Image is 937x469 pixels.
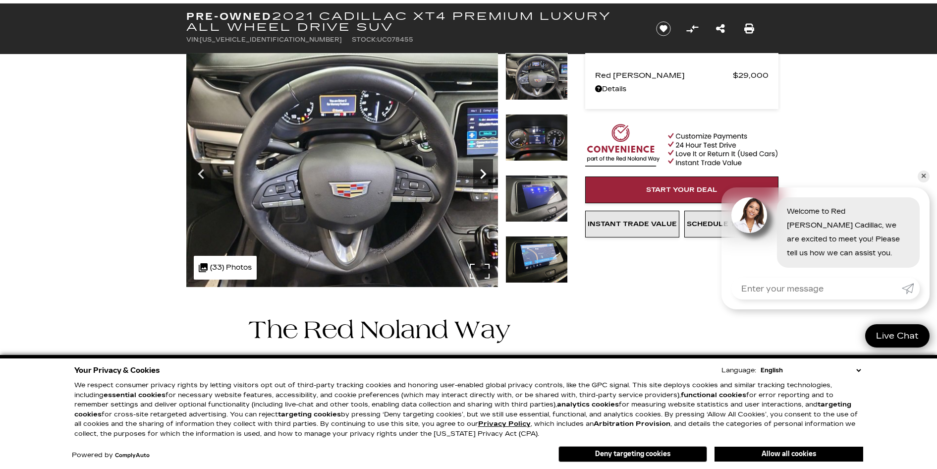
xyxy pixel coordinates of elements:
h1: 2021 Cadillac XT4 Premium Luxury All Wheel Drive SUV [186,11,640,33]
button: Save vehicle [653,21,674,37]
span: Instant Trade Value [588,220,677,228]
span: Red [PERSON_NAME] [595,68,733,82]
img: Agent profile photo [731,197,767,233]
span: VIN: [186,36,200,43]
a: Schedule Test Drive [684,211,778,237]
div: Welcome to Red [PERSON_NAME] Cadillac, we are excited to meet you! Please tell us how we can assi... [777,197,920,268]
a: Red [PERSON_NAME] $29,000 [595,68,769,82]
div: (33) Photos [194,256,257,280]
strong: targeting cookies [278,410,341,418]
div: Powered by [72,452,150,459]
span: Schedule Test Drive [687,220,775,228]
span: [US_VEHICLE_IDENTIFICATION_NUMBER] [200,36,342,43]
a: ComplyAuto [115,453,150,459]
span: Stock: [352,36,377,43]
select: Language Select [758,365,863,375]
span: UC078455 [377,36,413,43]
div: Language: [721,367,756,374]
span: $29,000 [733,68,769,82]
p: We respect consumer privacy rights by letting visitors opt out of third-party tracking cookies an... [74,381,863,439]
input: Enter your message [731,278,902,299]
img: Used 2021 Twilight Blue Metallic Cadillac Premium Luxury image 21 [505,175,568,222]
img: Used 2021 Twilight Blue Metallic Cadillac Premium Luxury image 19 [186,53,498,287]
span: Live Chat [871,330,924,342]
a: Print this Pre-Owned 2021 Cadillac XT4 Premium Luxury All Wheel Drive SUV [744,22,754,36]
button: Compare Vehicle [685,21,700,36]
img: Used 2021 Twilight Blue Metallic Cadillac Premium Luxury image 19 [505,53,568,100]
strong: functional cookies [681,391,746,399]
strong: targeting cookies [74,401,851,418]
a: Instant Trade Value [585,211,679,237]
button: Allow all cookies [715,447,863,462]
img: Used 2021 Twilight Blue Metallic Cadillac Premium Luxury image 22 [505,236,568,283]
strong: Arbitration Provision [594,420,670,428]
u: Privacy Policy [478,420,531,428]
strong: essential cookies [104,391,165,399]
strong: Pre-Owned [186,10,272,22]
strong: analytics cookies [557,401,619,409]
img: Used 2021 Twilight Blue Metallic Cadillac Premium Luxury image 20 [505,114,568,161]
a: Share this Pre-Owned 2021 Cadillac XT4 Premium Luxury All Wheel Drive SUV [716,22,725,36]
span: Start Your Deal [646,186,717,194]
div: Next [473,159,493,189]
button: Deny targeting cookies [558,446,707,462]
div: Previous [191,159,211,189]
a: Start Your Deal [585,176,778,203]
a: Live Chat [865,324,930,348]
span: Your Privacy & Cookies [74,363,160,377]
a: Submit [902,278,920,299]
a: Details [595,82,769,96]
